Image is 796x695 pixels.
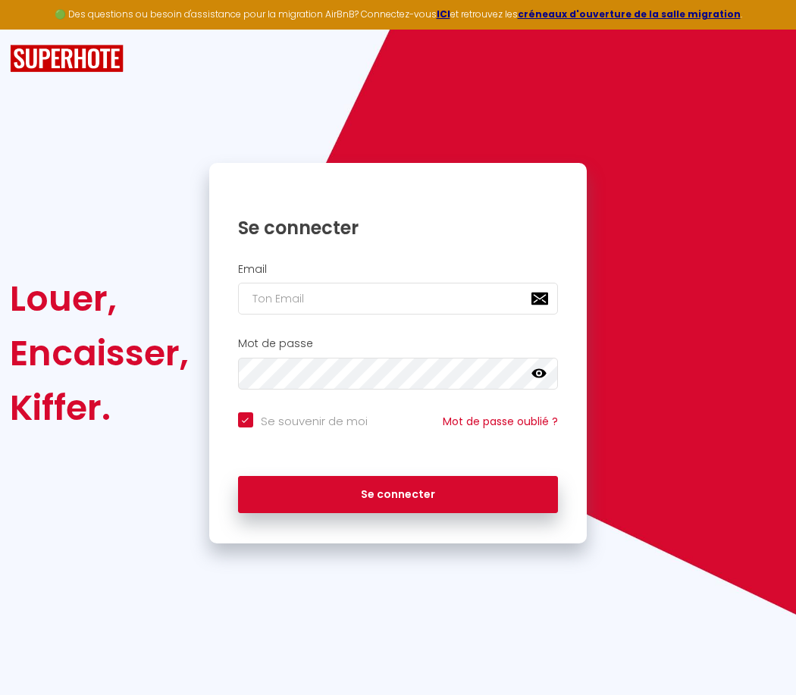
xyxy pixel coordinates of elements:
button: Se connecter [238,476,559,514]
a: ICI [437,8,450,20]
div: Louer, [10,271,189,326]
div: Encaisser, [10,326,189,380]
img: SuperHote logo [10,45,124,73]
div: Kiffer. [10,380,189,435]
a: Mot de passe oublié ? [443,414,558,429]
h2: Mot de passe [238,337,559,350]
h1: Se connecter [238,216,559,239]
a: créneaux d'ouverture de la salle migration [518,8,741,20]
h2: Email [238,263,559,276]
input: Ton Email [238,283,559,315]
